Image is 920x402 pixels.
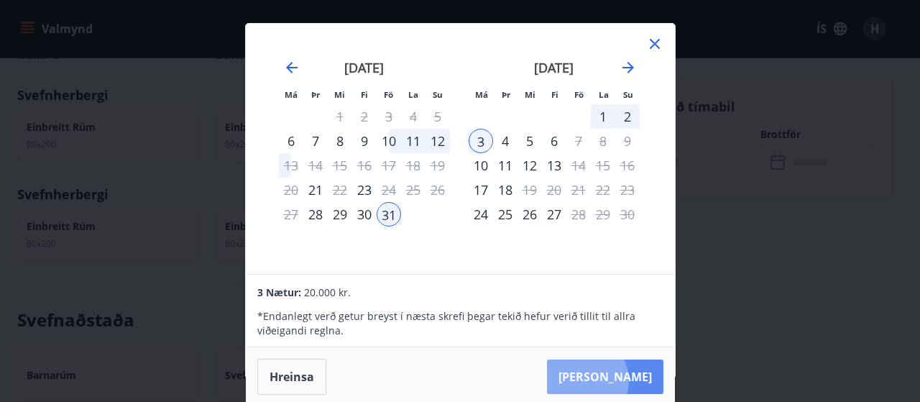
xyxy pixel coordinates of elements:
[493,178,517,202] div: 18
[517,129,542,153] div: 5
[469,202,493,227] div: Aðeins innritun í boði
[566,153,591,178] td: Choose föstudagur, 14. nóvember 2025 as your check-in date. It’s available.
[493,129,517,153] div: 4
[517,202,542,227] td: Choose miðvikudagur, 26. nóvember 2025 as your check-in date. It’s available.
[279,153,303,178] td: Choose mánudagur, 13. október 2025 as your check-in date. It’s available.
[615,153,640,178] td: Not available. sunnudagur, 16. nóvember 2025
[525,89,535,100] small: Mi
[591,202,615,227] td: Not available. laugardagur, 29. nóvember 2025
[401,129,425,153] div: 11
[534,59,574,76] strong: [DATE]
[469,178,493,202] td: Choose mánudagur, 17. nóvember 2025 as your check-in date. It’s available.
[615,129,640,153] td: Not available. sunnudagur, 9. nóvember 2025
[279,178,303,202] td: Not available. mánudagur, 20. október 2025
[328,178,352,202] div: Aðeins útritun í boði
[361,89,368,100] small: Fi
[328,104,352,129] div: Aðeins útritun í boði
[517,178,542,202] td: Choose miðvikudagur, 19. nóvember 2025 as your check-in date. It’s available.
[279,202,303,227] td: Not available. mánudagur, 27. október 2025
[475,89,488,100] small: Má
[257,285,301,299] span: 3 Nætur:
[599,89,609,100] small: La
[303,202,328,227] td: Choose þriðjudagur, 28. október 2025 as your check-in date. It’s available.
[425,104,450,129] td: Not available. sunnudagur, 5. október 2025
[334,89,345,100] small: Mi
[352,178,377,202] td: Choose fimmtudagur, 23. október 2025 as your check-in date. It’s available.
[591,178,615,202] td: Not available. laugardagur, 22. nóvember 2025
[352,202,377,227] td: Choose fimmtudagur, 30. október 2025 as your check-in date. It’s available.
[591,104,615,129] td: Selected. laugardagur, 1. nóvember 2025
[328,178,352,202] td: Choose miðvikudagur, 22. október 2025 as your check-in date. It’s available.
[303,129,328,153] td: Choose þriðjudagur, 7. október 2025 as your check-in date. It’s available.
[377,202,401,227] td: Selected as start date. föstudagur, 31. október 2025
[469,178,493,202] div: Aðeins innritun í boði
[303,153,328,178] td: Not available. þriðjudagur, 14. október 2025
[377,104,401,129] td: Not available. föstudagur, 3. október 2025
[352,104,377,129] td: Not available. fimmtudagur, 2. október 2025
[328,104,352,129] td: Choose miðvikudagur, 1. október 2025 as your check-in date. It’s available.
[469,202,493,227] td: Choose mánudagur, 24. nóvember 2025 as your check-in date. It’s available.
[615,178,640,202] td: Not available. sunnudagur, 23. nóvember 2025
[493,202,517,227] div: 25
[566,202,591,227] td: Choose föstudagur, 28. nóvember 2025 as your check-in date. It’s available.
[303,178,328,202] td: Choose þriðjudagur, 21. október 2025 as your check-in date. It’s available.
[615,104,640,129] div: 2
[352,178,377,202] div: Aðeins innritun í boði
[328,202,352,227] div: 29
[401,178,425,202] td: Not available. laugardagur, 25. október 2025
[384,89,393,100] small: Fö
[433,89,443,100] small: Su
[542,178,566,202] td: Not available. fimmtudagur, 20. nóvember 2025
[493,153,517,178] td: Choose þriðjudagur, 11. nóvember 2025 as your check-in date. It’s available.
[517,178,542,202] div: Aðeins útritun í boði
[303,202,328,227] div: Aðeins innritun í boði
[279,129,303,153] td: Choose mánudagur, 6. október 2025 as your check-in date. It’s available.
[517,202,542,227] div: 26
[352,202,377,227] div: 30
[352,153,377,178] td: Not available. fimmtudagur, 16. október 2025
[591,153,615,178] td: Not available. laugardagur, 15. nóvember 2025
[401,129,425,153] td: Choose laugardagur, 11. október 2025 as your check-in date. It’s available.
[377,178,401,202] td: Choose föstudagur, 24. október 2025 as your check-in date. It’s available.
[517,153,542,178] div: 12
[425,153,450,178] td: Not available. sunnudagur, 19. október 2025
[279,129,303,153] div: Aðeins innritun í boði
[311,89,320,100] small: Þr
[352,129,377,153] td: Choose fimmtudagur, 9. október 2025 as your check-in date. It’s available.
[377,129,401,153] td: Choose föstudagur, 10. október 2025 as your check-in date. It’s available.
[401,104,425,129] td: Not available. laugardagur, 4. október 2025
[620,59,637,76] div: Move forward to switch to the next month.
[566,202,591,227] div: Aðeins útritun í boði
[517,129,542,153] td: Choose miðvikudagur, 5. nóvember 2025 as your check-in date. It’s available.
[566,129,591,153] td: Choose föstudagur, 7. nóvember 2025 as your check-in date. It’s available.
[344,59,384,76] strong: [DATE]
[542,153,566,178] div: 13
[574,89,584,100] small: Fö
[328,153,352,178] td: Not available. miðvikudagur, 15. október 2025
[542,129,566,153] div: 6
[623,89,633,100] small: Su
[257,359,326,395] button: Hreinsa
[377,153,401,178] td: Not available. föstudagur, 17. október 2025
[425,129,450,153] td: Choose sunnudagur, 12. október 2025 as your check-in date. It’s available.
[469,129,493,153] div: 3
[493,129,517,153] td: Choose þriðjudagur, 4. nóvember 2025 as your check-in date. It’s available.
[352,129,377,153] div: 9
[303,129,328,153] div: 7
[425,129,450,153] div: 12
[615,104,640,129] td: Selected. sunnudagur, 2. nóvember 2025
[502,89,510,100] small: Þr
[469,129,493,153] td: Selected as end date. mánudagur, 3. nóvember 2025
[285,89,298,100] small: Má
[279,153,303,178] div: Aðeins útritun í boði
[328,129,352,153] div: 8
[425,178,450,202] td: Not available. sunnudagur, 26. október 2025
[377,178,401,202] div: Aðeins útritun í boði
[283,59,300,76] div: Move backward to switch to the previous month.
[566,178,591,202] td: Not available. föstudagur, 21. nóvember 2025
[493,202,517,227] td: Choose þriðjudagur, 25. nóvember 2025 as your check-in date. It’s available.
[542,202,566,227] div: 27
[547,360,663,394] button: [PERSON_NAME]
[542,153,566,178] td: Choose fimmtudagur, 13. nóvember 2025 as your check-in date. It’s available.
[304,285,351,299] span: 20.000 kr.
